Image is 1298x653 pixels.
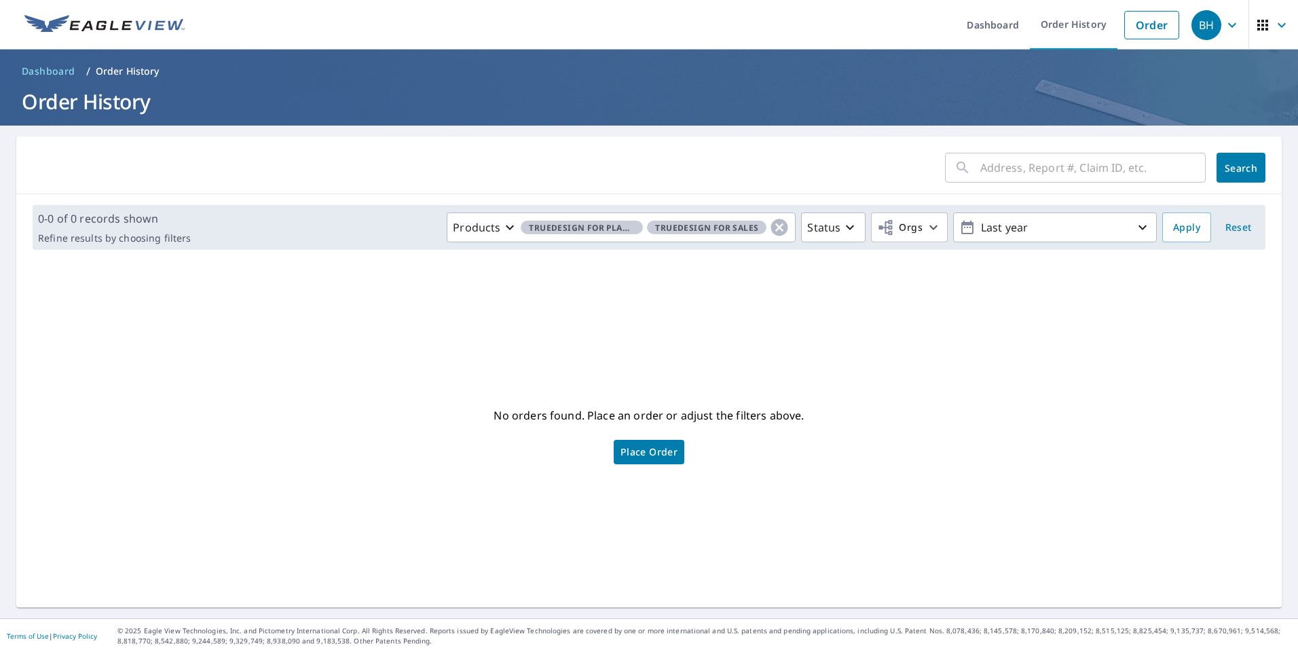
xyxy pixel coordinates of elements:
[1191,10,1221,40] div: BH
[1162,212,1211,242] button: Apply
[1227,162,1255,174] span: Search
[953,212,1157,242] button: Last year
[807,219,840,236] p: Status
[647,221,766,235] span: TrueDesign for Sales
[1124,11,1179,39] a: Order
[447,212,796,242] button: ProductsTrueDesign for PlanningTrueDesign for Sales
[614,440,684,464] a: Place Order
[16,88,1282,115] h1: Order History
[38,232,191,244] p: Refine results by choosing filters
[16,60,1282,82] nav: breadcrumb
[521,221,643,235] span: TrueDesign for Planning
[1173,219,1200,236] span: Apply
[38,210,191,227] p: 0-0 of 0 records shown
[86,63,90,79] li: /
[871,212,948,242] button: Orgs
[117,626,1291,646] p: © 2025 Eagle View Technologies, Inc. and Pictometry International Corp. All Rights Reserved. Repo...
[1222,219,1255,236] span: Reset
[96,64,160,78] p: Order History
[801,212,866,242] button: Status
[1217,212,1260,242] button: Reset
[7,632,97,640] p: |
[53,631,97,641] a: Privacy Policy
[976,216,1134,240] p: Last year
[7,631,49,641] a: Terms of Use
[453,219,500,236] p: Products
[16,60,81,82] a: Dashboard
[494,405,804,426] p: No orders found. Place an order or adjust the filters above.
[620,449,678,455] span: Place Order
[877,219,923,236] span: Orgs
[980,149,1206,187] input: Address, Report #, Claim ID, etc.
[22,64,75,78] span: Dashboard
[24,15,185,35] img: EV Logo
[1217,153,1265,183] button: Search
